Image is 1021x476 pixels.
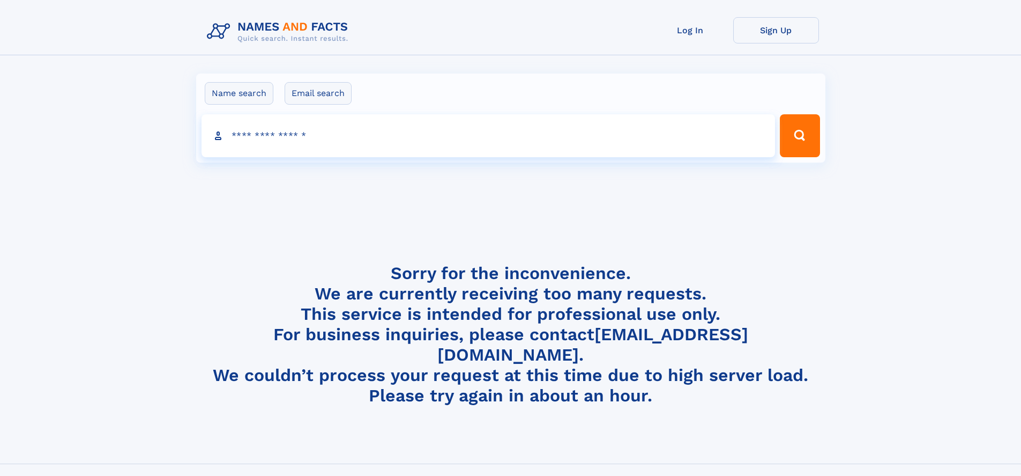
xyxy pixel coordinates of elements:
[203,263,819,406] h4: Sorry for the inconvenience. We are currently receiving too many requests. This service is intend...
[437,324,748,365] a: [EMAIL_ADDRESS][DOMAIN_NAME]
[647,17,733,43] a: Log In
[733,17,819,43] a: Sign Up
[203,17,357,46] img: Logo Names and Facts
[205,82,273,105] label: Name search
[285,82,352,105] label: Email search
[780,114,819,157] button: Search Button
[202,114,776,157] input: search input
